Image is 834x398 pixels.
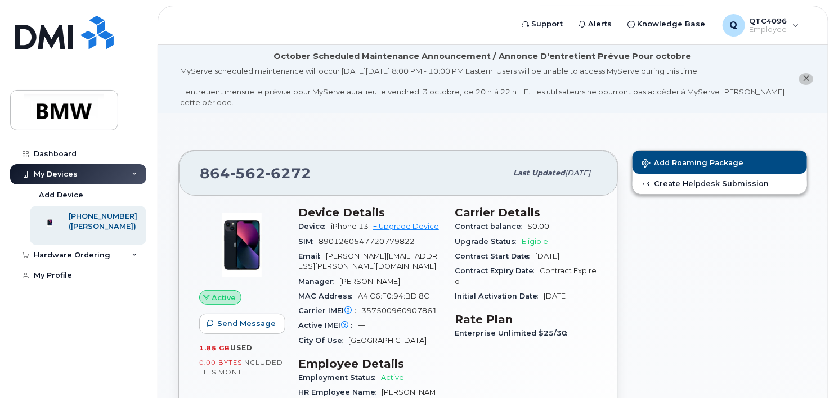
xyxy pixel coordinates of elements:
iframe: Messenger Launcher [785,349,826,390]
h3: Rate Plan [455,313,598,326]
span: iPhone 13 [331,222,369,230]
h3: Carrier Details [455,206,598,219]
span: Contract Expired [455,266,597,285]
button: Send Message [199,314,285,334]
span: 0.00 Bytes [199,359,242,367]
span: Carrier IMEI [298,306,361,315]
span: Add Roaming Package [642,159,743,169]
span: Contract balance [455,222,527,230]
span: Contract Expiry Date [455,266,540,275]
div: October Scheduled Maintenance Announcement / Annonce D'entretient Prévue Pour octobre [273,51,691,62]
span: HR Employee Name [298,388,382,396]
a: Create Helpdesk Submission [633,174,807,194]
span: Active [381,373,404,382]
span: [PERSON_NAME] [339,277,400,286]
span: [DATE] [544,292,568,300]
span: [GEOGRAPHIC_DATA] [348,336,427,345]
div: MyServe scheduled maintenance will occur [DATE][DATE] 8:00 PM - 10:00 PM Eastern. Users will be u... [180,66,784,107]
a: + Upgrade Device [373,222,439,230]
span: MAC Address [298,292,358,300]
span: A4:C6:F0:94:BD:8C [358,292,429,300]
span: Employment Status [298,373,381,382]
span: Email [298,252,326,260]
span: $0.00 [527,222,549,230]
span: 8901260547720779822 [319,237,415,246]
span: Contract Start Date [455,252,535,260]
span: 357500960907861 [361,306,437,315]
span: Initial Activation Date [455,292,544,300]
span: Active [212,292,236,303]
span: Enterprise Unlimited $25/30 [455,329,573,337]
span: Last updated [513,169,565,177]
span: Upgrade Status [455,237,522,246]
span: included this month [199,358,283,377]
span: Device [298,222,331,230]
span: Eligible [522,237,548,246]
span: Send Message [217,318,276,329]
span: City Of Use [298,336,348,345]
span: Manager [298,277,339,286]
span: [DATE] [535,252,559,260]
span: used [230,343,253,352]
h3: Device Details [298,206,441,219]
span: SIM [298,237,319,246]
button: Add Roaming Package [633,151,807,174]
span: — [358,321,365,329]
span: 6272 [266,165,311,182]
span: [PERSON_NAME][EMAIL_ADDRESS][PERSON_NAME][DOMAIN_NAME] [298,252,437,270]
span: Active IMEI [298,321,358,329]
img: image20231002-3703462-1ig824h.jpeg [208,211,276,279]
span: 562 [230,165,266,182]
button: close notification [799,73,813,85]
span: 864 [200,165,311,182]
span: [DATE] [565,169,590,177]
span: 1.85 GB [199,344,230,352]
h3: Employee Details [298,357,441,370]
